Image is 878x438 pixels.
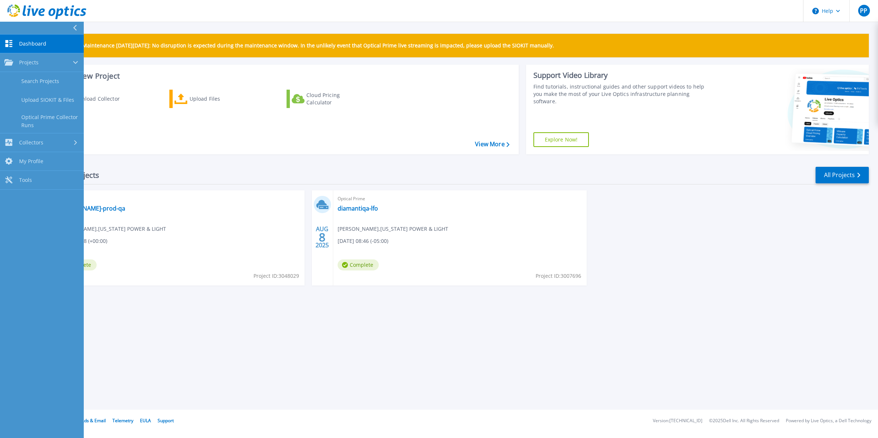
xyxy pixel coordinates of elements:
[287,90,368,108] a: Cloud Pricing Calculator
[158,417,174,424] a: Support
[52,90,134,108] a: Download Collector
[169,90,251,108] a: Upload Files
[709,419,779,423] li: © 2025 Dell Inc. All Rights Reserved
[653,419,702,423] li: Version: [TECHNICAL_ID]
[338,195,582,203] span: Optical Prime
[55,225,166,233] span: [PERSON_NAME] , [US_STATE] POWER & LIGHT
[81,417,106,424] a: Ads & Email
[533,132,589,147] a: Explore Now!
[533,83,710,105] div: Find tutorials, instructional guides and other support videos to help you make the most of your L...
[816,167,869,183] a: All Projects
[55,205,125,212] a: [PERSON_NAME]-prod-qa
[19,40,46,47] span: Dashboard
[338,225,448,233] span: [PERSON_NAME] , [US_STATE] POWER & LIGHT
[190,91,248,106] div: Upload Files
[860,8,867,14] span: PP
[338,237,388,245] span: [DATE] 08:46 (-05:00)
[19,158,43,165] span: My Profile
[19,177,32,183] span: Tools
[55,195,300,203] span: Kubernetes
[338,259,379,270] span: Complete
[533,71,710,80] div: Support Video Library
[338,205,378,212] a: diamantiqa-lfo
[536,272,581,280] span: Project ID: 3007696
[52,72,509,80] h3: Start a New Project
[71,91,130,106] div: Download Collector
[306,91,365,106] div: Cloud Pricing Calculator
[315,224,329,251] div: AUG 2025
[19,59,39,66] span: Projects
[253,272,299,280] span: Project ID: 3048029
[786,419,871,423] li: Powered by Live Optics, a Dell Technology
[55,43,554,49] p: Scheduled Maintenance [DATE][DATE]: No disruption is expected during the maintenance window. In t...
[112,417,133,424] a: Telemetry
[19,139,43,146] span: Collectors
[475,141,509,148] a: View More
[140,417,151,424] a: EULA
[319,234,325,240] span: 8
